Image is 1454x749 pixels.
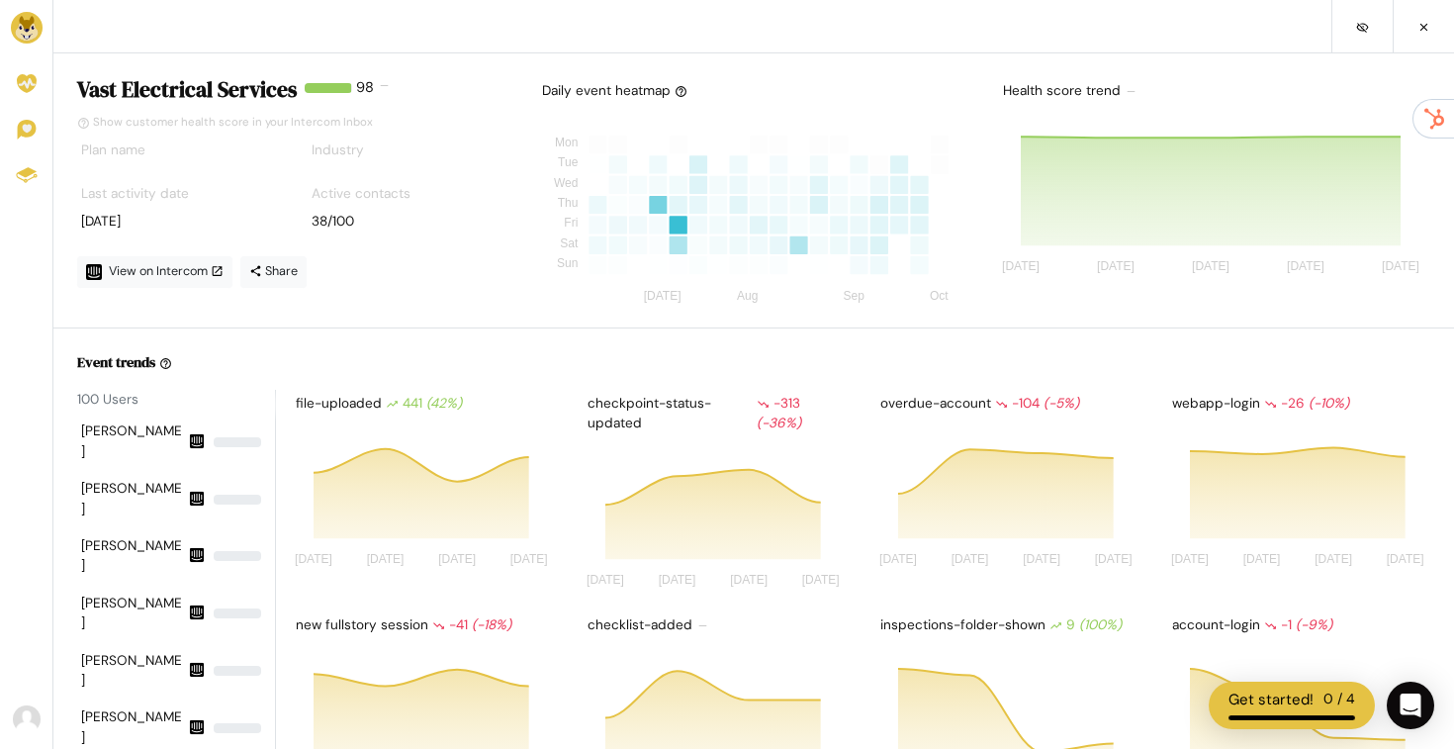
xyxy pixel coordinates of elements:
div: NaN% [214,551,261,561]
div: [PERSON_NAME] [81,479,184,519]
div: Health score trend [999,77,1430,105]
div: overdue-account [876,390,1138,418]
tspan: [DATE] [367,553,405,567]
div: NaN% [214,723,261,733]
div: 0 / 4 [1323,689,1355,711]
div: [PERSON_NAME] [81,536,184,577]
i: (42%) [426,395,462,412]
label: Plan name [81,140,145,160]
div: 9 [1049,615,1122,635]
label: Last activity date [81,184,189,204]
div: 98 [356,77,374,111]
div: checkpoint-status-updated [584,390,846,438]
a: View on Intercom [77,256,232,288]
img: Avatar [13,705,41,733]
tspan: Fri [564,217,578,231]
tspan: Tue [558,156,579,170]
div: checklist-added [584,611,846,639]
tspan: [DATE] [659,573,696,587]
i: (-5%) [1044,395,1079,412]
tspan: [DATE] [644,290,682,304]
div: 441 [386,394,462,414]
tspan: Wed [554,176,578,190]
div: webapp-login [1168,390,1430,418]
tspan: [DATE] [802,573,840,587]
div: -41 [432,615,511,635]
div: new fullstory session [292,611,554,639]
tspan: Sep [844,290,865,304]
div: [DATE] [81,212,274,232]
tspan: [DATE] [1094,553,1132,567]
div: NaN% [214,609,261,618]
div: NaN% [214,437,261,447]
div: -1 [1264,615,1332,635]
a: Share [240,256,307,288]
tspan: [DATE] [1242,553,1280,567]
tspan: [DATE] [438,553,476,567]
div: account-login [1168,611,1430,639]
tspan: [DATE] [1287,260,1324,274]
tspan: Thu [558,196,579,210]
h4: Vast Electrical Services [77,77,297,103]
tspan: [DATE] [1382,260,1419,274]
div: Get started! [1228,689,1314,711]
tspan: [DATE] [587,573,624,587]
h6: Event trends [77,352,155,372]
div: NaN% [214,666,261,676]
div: [PERSON_NAME] [81,594,184,634]
tspan: [DATE] [1315,553,1352,567]
div: [PERSON_NAME] [81,421,184,462]
tspan: Oct [930,290,949,304]
tspan: [DATE] [730,573,768,587]
div: Open Intercom Messenger [1387,682,1434,729]
div: -26 [1264,394,1349,414]
i: (-9%) [1296,616,1332,633]
a: Show customer health score in your Intercom Inbox [77,115,373,130]
span: View on Intercom [109,263,224,279]
div: [PERSON_NAME] [81,707,184,748]
div: 38/100 [312,212,504,232]
div: 100 Users [77,390,275,410]
tspan: [DATE] [951,553,988,567]
i: (-18%) [472,616,511,633]
tspan: [DATE] [1097,260,1135,274]
label: Active contacts [312,184,410,204]
tspan: [DATE] [295,553,332,567]
tspan: [DATE] [1192,260,1229,274]
tspan: Sun [557,256,578,270]
tspan: Mon [555,136,578,149]
div: NaN% [214,495,261,505]
div: Daily event heatmap [542,81,687,101]
div: file-uploaded [292,390,554,418]
div: [PERSON_NAME] [81,651,184,692]
i: (-36%) [757,415,801,431]
tspan: [DATE] [1023,553,1060,567]
tspan: [DATE] [1387,553,1424,567]
tspan: [DATE] [1171,553,1209,567]
img: Brand [11,12,43,44]
div: inspections-folder-shown [876,611,1138,639]
div: -313 [757,394,842,434]
tspan: [DATE] [879,553,917,567]
tspan: [DATE] [510,553,548,567]
div: -104 [995,394,1079,414]
i: (-10%) [1309,395,1349,412]
tspan: Sat [560,236,579,250]
tspan: Aug [737,290,758,304]
i: (100%) [1079,616,1122,633]
tspan: [DATE] [1002,260,1040,274]
label: Industry [312,140,364,160]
